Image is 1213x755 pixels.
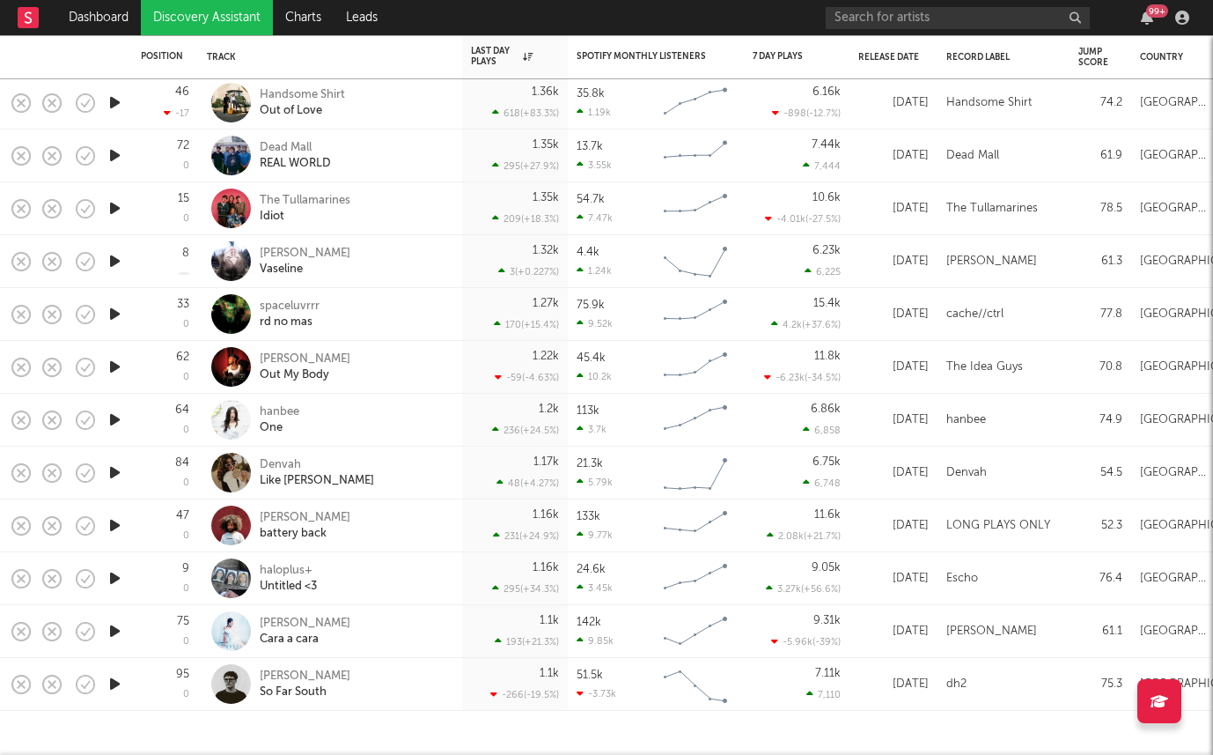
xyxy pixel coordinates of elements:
div: 11.6k [814,509,841,521]
svg: Chart title [656,610,735,654]
div: 9.05k [812,562,841,574]
div: 3.27k ( +56.6 % ) [766,583,841,595]
div: 7.11k [815,668,841,679]
div: The Idea Guys [946,357,1023,378]
div: hanbee [946,410,986,431]
div: [DATE] [858,463,929,484]
div: Country [1140,52,1202,63]
div: REAL WORLD [260,156,331,172]
a: Dead MallREAL WORLD [260,140,331,172]
div: 62 [176,352,189,363]
div: 61.9 [1078,145,1122,167]
div: 76.4 [1078,568,1122,589]
div: 0 [183,373,189,382]
div: 47 [176,510,189,522]
div: Dead Mall [260,140,331,156]
div: 64 [175,404,189,416]
svg: Chart title [656,451,735,495]
div: 6.16k [812,86,841,98]
div: Last Day Plays [471,46,533,67]
div: 7,444 [803,160,841,172]
div: 6.23k [812,245,841,256]
div: 231 ( +24.9 % ) [493,530,559,542]
div: 0 [183,320,189,329]
div: Handsome Shirt [260,87,345,103]
div: Track [207,52,445,63]
svg: Chart title [656,292,735,337]
div: [DATE] [858,568,929,589]
div: 1.19k [577,107,611,118]
div: -3.73k [577,688,616,699]
div: Idiot [260,209,350,225]
div: 6,225 [805,266,841,278]
div: [PERSON_NAME] [260,669,350,685]
div: cache//ctrl [946,304,1003,325]
div: 0 [183,426,189,435]
div: 78.5 [1078,198,1122,219]
svg: Chart title [656,398,735,442]
div: 1.35k [533,139,559,151]
div: [PERSON_NAME] [946,251,1037,272]
input: Search for artists [826,7,1090,29]
a: [PERSON_NAME]battery back [260,510,350,542]
div: 35.8k [577,88,605,100]
div: [DATE] [858,93,929,114]
div: Vaseline [260,262,350,278]
div: 54.5 [1078,463,1122,484]
div: 236 ( +24.5 % ) [492,425,559,436]
a: spaceluvrrrrd no mas [260,299,320,330]
div: dh2 [946,674,967,695]
div: [GEOGRAPHIC_DATA] [1140,568,1210,589]
a: The TullamarinesIdiot [260,193,350,225]
div: 8 [182,248,189,259]
div: rd no mas [260,315,320,330]
div: 113k [577,405,599,417]
div: -59 ( -4.63 % ) [495,372,559,383]
div: [DATE] [858,145,929,167]
div: 61.1 [1078,621,1122,642]
div: -6.23k ( -34.5 % ) [764,372,841,383]
a: [PERSON_NAME]Out My Body [260,352,350,383]
div: 10.2k [577,371,612,382]
div: [GEOGRAPHIC_DATA] [1140,198,1210,219]
div: 0 [183,637,189,647]
div: 3 ( +0.227 % ) [498,266,559,278]
div: The Tullamarines [260,193,350,209]
div: 0 [183,161,189,171]
div: Spotify Monthly Listeners [577,51,709,62]
div: 7,110 [806,689,841,700]
div: haloplus+ [260,563,317,579]
a: [PERSON_NAME]So Far South [260,669,350,700]
div: 1.1k [540,615,559,626]
div: -4.01k ( -27.5 % ) [765,213,841,225]
div: [DATE] [858,674,929,695]
div: battery back [260,526,350,542]
div: So Far South [260,685,350,700]
div: Record Label [946,52,1052,63]
div: hanbee [260,404,299,420]
div: [PERSON_NAME] [260,352,350,367]
a: Handsome ShirtOut of Love [260,87,345,119]
svg: Chart title [656,187,735,231]
div: 70.8 [1078,357,1122,378]
div: [PERSON_NAME] [260,616,350,632]
div: 0 [183,214,189,224]
div: Out of Love [260,103,345,119]
div: [PERSON_NAME] [260,246,350,262]
a: hanbeeOne [260,404,299,436]
svg: Chart title [656,134,735,178]
div: 4.4k [577,247,599,258]
div: [PERSON_NAME] [260,510,350,526]
div: [GEOGRAPHIC_DATA] [1140,93,1210,114]
svg: Chart title [656,81,735,125]
div: Like [PERSON_NAME] [260,473,374,489]
div: 1.17k [533,456,559,468]
div: 72 [177,140,189,152]
div: 1.36k [532,86,559,98]
svg: Chart title [656,240,735,284]
a: haloplus+Untitled <3 [260,563,317,595]
div: 75.9k [577,300,605,311]
div: Position [141,51,183,62]
div: 7.44k [812,139,841,151]
div: -5.96k ( -39 % ) [771,636,841,648]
